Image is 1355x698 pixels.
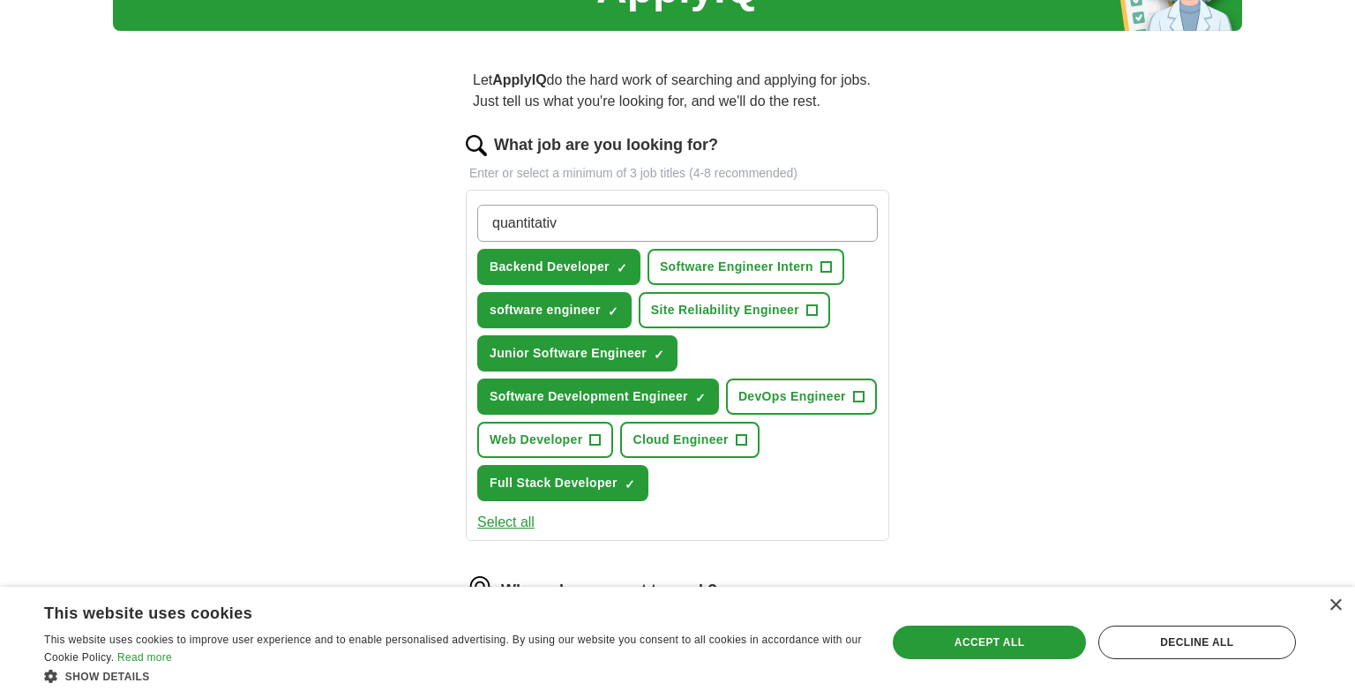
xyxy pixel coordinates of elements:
[490,474,618,492] span: Full Stack Developer
[477,512,535,533] button: Select all
[477,335,677,372] button: Junior Software Engineer✓
[639,292,830,328] button: Site Reliability Engineer
[466,164,889,183] p: Enter or select a minimum of 3 job titles (4-8 recommended)
[477,249,640,285] button: Backend Developer✓
[44,667,862,685] div: Show details
[648,249,844,285] button: Software Engineer Intern
[466,63,889,119] p: Let do the hard work of searching and applying for jobs. Just tell us what you're looking for, an...
[893,626,1085,659] div: Accept all
[620,422,759,458] button: Cloud Engineer
[490,301,601,319] span: software engineer
[617,261,627,275] span: ✓
[44,634,862,664] span: This website uses cookies to improve user experience and to enable personalised advertising. By u...
[477,292,632,328] button: software engineer✓
[477,465,648,501] button: Full Stack Developer✓
[492,72,546,87] strong: ApplyIQ
[490,258,610,276] span: Backend Developer
[633,431,728,449] span: Cloud Engineer
[501,579,717,603] label: Where do you want to work?
[490,387,688,406] span: Software Development Engineer
[477,205,878,242] input: Type a job title and press enter
[466,135,487,156] img: search.png
[494,133,718,157] label: What job are you looking for?
[695,391,706,405] span: ✓
[490,344,647,363] span: Junior Software Engineer
[651,301,799,319] span: Site Reliability Engineer
[1329,599,1342,612] div: Close
[490,431,582,449] span: Web Developer
[44,597,818,624] div: This website uses cookies
[625,477,635,492] span: ✓
[1098,626,1296,659] div: Decline all
[608,304,618,319] span: ✓
[654,348,664,362] span: ✓
[466,576,494,604] img: location.png
[738,387,846,406] span: DevOps Engineer
[477,379,719,415] button: Software Development Engineer✓
[726,379,877,415] button: DevOps Engineer
[477,422,613,458] button: Web Developer
[117,651,172,664] a: Read more, opens a new window
[65,671,150,683] span: Show details
[660,258,813,276] span: Software Engineer Intern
